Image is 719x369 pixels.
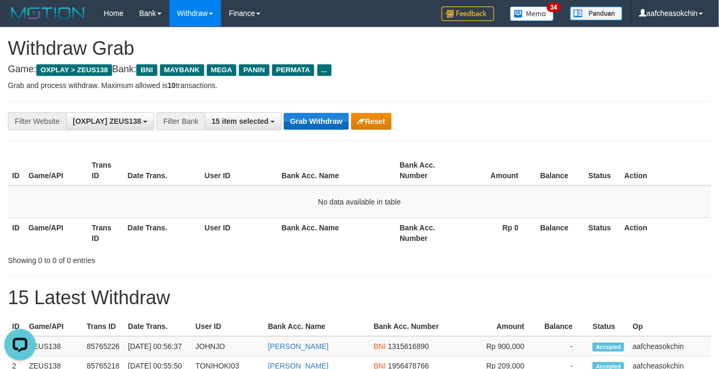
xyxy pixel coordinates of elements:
[588,317,628,336] th: Status
[207,64,237,76] span: MEGA
[205,112,282,130] button: 15 item selected
[547,3,561,12] span: 34
[540,336,588,356] td: -
[73,117,141,125] span: [OXPLAY] ZEUS138
[277,218,396,248] th: Bank Acc. Name
[8,186,711,218] td: No data available in table
[136,64,157,76] span: BNI
[272,64,315,76] span: PERMATA
[201,218,277,248] th: User ID
[123,156,200,186] th: Date Trans.
[8,317,25,336] th: ID
[621,156,711,186] th: Action
[351,113,392,130] button: Reset
[396,156,459,186] th: Bank Acc. Number
[167,81,176,90] strong: 10
[593,343,624,352] span: Accepted
[4,4,36,36] button: Open LiveChat chat widget
[534,218,584,248] th: Balance
[284,113,348,130] button: Grab Withdraw
[388,342,429,351] span: Copy 1315616890 to clipboard
[8,218,24,248] th: ID
[317,64,332,76] span: ...
[264,317,370,336] th: Bank Acc. Name
[277,156,396,186] th: Bank Acc. Name
[8,64,711,75] h4: Game: Bank:
[87,218,123,248] th: Trans ID
[239,64,269,76] span: PANIN
[8,38,711,59] h1: Withdraw Grab
[25,336,83,356] td: ZEUS138
[66,112,154,130] button: [OXPLAY] ZEUS138
[25,317,83,336] th: Game/API
[87,156,123,186] th: Trans ID
[628,317,711,336] th: Op
[24,156,87,186] th: Game/API
[8,112,66,130] div: Filter Website
[534,156,584,186] th: Balance
[24,218,87,248] th: Game/API
[628,336,711,356] td: aafcheasokchin
[268,342,328,351] a: [PERSON_NAME]
[83,317,124,336] th: Trans ID
[160,64,204,76] span: MAYBANK
[124,317,191,336] th: Date Trans.
[8,80,711,91] p: Grab and process withdraw. Maximum allowed is transactions.
[36,64,112,76] span: OXPLAY > ZEUS138
[156,112,205,130] div: Filter Bank
[124,336,191,356] td: [DATE] 00:56:37
[471,336,541,356] td: Rp 900,000
[192,336,264,356] td: JOHNJO
[8,5,88,21] img: MOTION_logo.png
[123,218,200,248] th: Date Trans.
[370,317,471,336] th: Bank Acc. Number
[584,156,620,186] th: Status
[570,6,623,21] img: panduan.png
[8,156,24,186] th: ID
[584,218,620,248] th: Status
[396,218,459,248] th: Bank Acc. Number
[459,218,534,248] th: Rp 0
[83,336,124,356] td: 85765226
[8,251,292,266] div: Showing 0 to 0 of 0 entries
[8,287,711,308] h1: 15 Latest Withdraw
[212,117,268,125] span: 15 item selected
[192,317,264,336] th: User ID
[201,156,277,186] th: User ID
[540,317,588,336] th: Balance
[459,156,534,186] th: Amount
[374,342,386,351] span: BNI
[471,317,541,336] th: Amount
[442,6,494,21] img: Feedback.jpg
[510,6,554,21] img: Button%20Memo.svg
[621,218,711,248] th: Action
